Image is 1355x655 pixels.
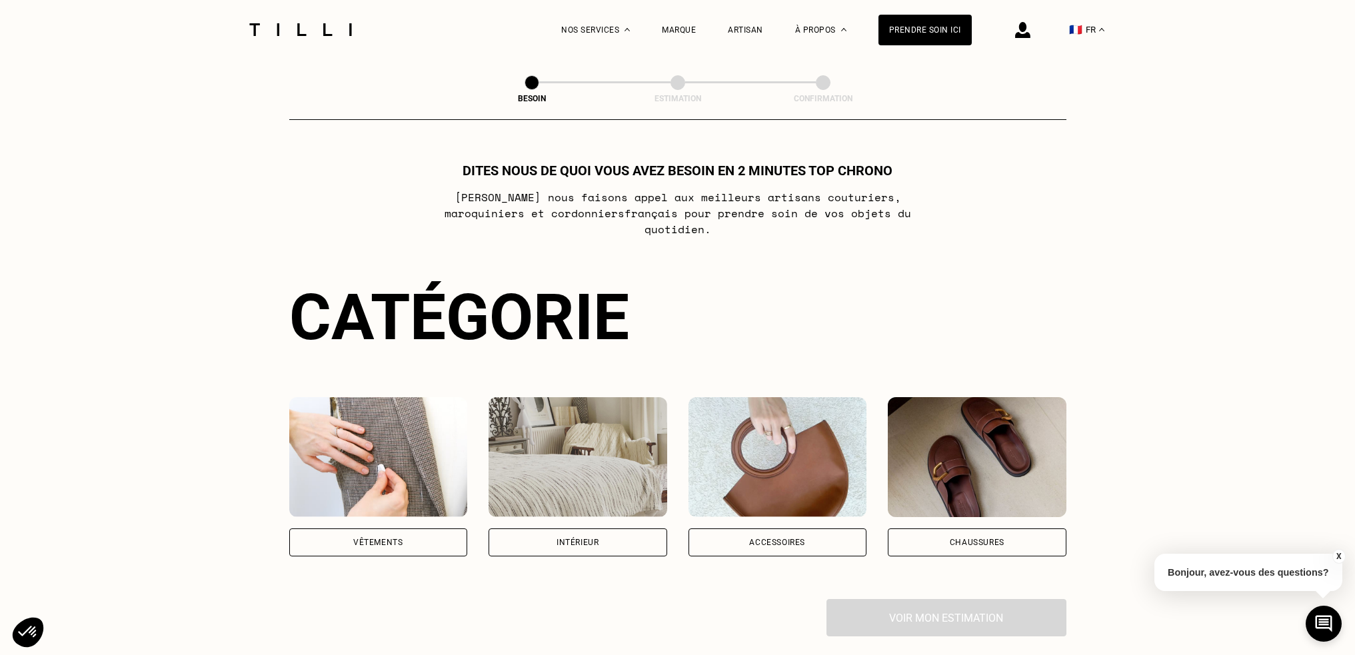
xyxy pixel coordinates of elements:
img: Accessoires [688,397,867,517]
p: [PERSON_NAME] nous faisons appel aux meilleurs artisans couturiers , maroquiniers et cordonniers ... [413,189,942,237]
div: Confirmation [756,94,890,103]
div: Chaussures [950,538,1004,546]
button: X [1332,549,1345,564]
img: Intérieur [489,397,667,517]
h1: Dites nous de quoi vous avez besoin en 2 minutes top chrono [463,163,892,179]
a: Artisan [728,25,763,35]
img: Chaussures [888,397,1066,517]
div: Catégorie [289,280,1066,354]
div: Accessoires [749,538,805,546]
div: Vêtements [353,538,403,546]
img: Menu déroulant [625,28,630,31]
div: Besoin [465,94,599,103]
img: Vêtements [289,397,468,517]
img: Logo du service de couturière Tilli [245,23,357,36]
p: Bonjour, avez-vous des questions? [1154,554,1342,591]
a: Marque [662,25,696,35]
div: Estimation [611,94,744,103]
a: Prendre soin ici [878,15,972,45]
img: icône connexion [1015,22,1030,38]
div: Intérieur [557,538,599,546]
img: Menu déroulant à propos [841,28,846,31]
span: 🇫🇷 [1069,23,1082,36]
img: menu déroulant [1099,28,1104,31]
